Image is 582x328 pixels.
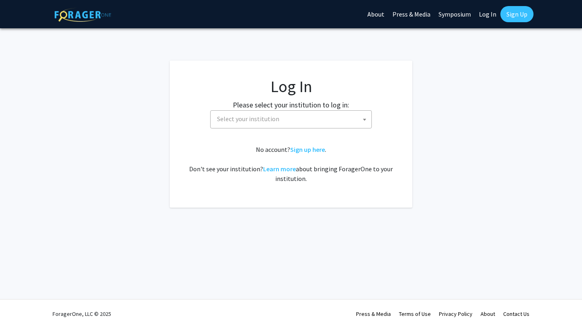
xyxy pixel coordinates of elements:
[55,8,111,22] img: ForagerOne Logo
[217,115,279,123] span: Select your institution
[503,310,529,317] a: Contact Us
[500,6,533,22] a: Sign Up
[439,310,472,317] a: Privacy Policy
[186,77,396,96] h1: Log In
[481,310,495,317] a: About
[186,145,396,183] div: No account? . Don't see your institution? about bringing ForagerOne to your institution.
[233,99,349,110] label: Please select your institution to log in:
[214,111,371,127] span: Select your institution
[290,145,325,153] a: Sign up here
[53,300,111,328] div: ForagerOne, LLC © 2025
[263,165,296,173] a: Learn more about bringing ForagerOne to your institution
[356,310,391,317] a: Press & Media
[399,310,431,317] a: Terms of Use
[210,110,372,128] span: Select your institution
